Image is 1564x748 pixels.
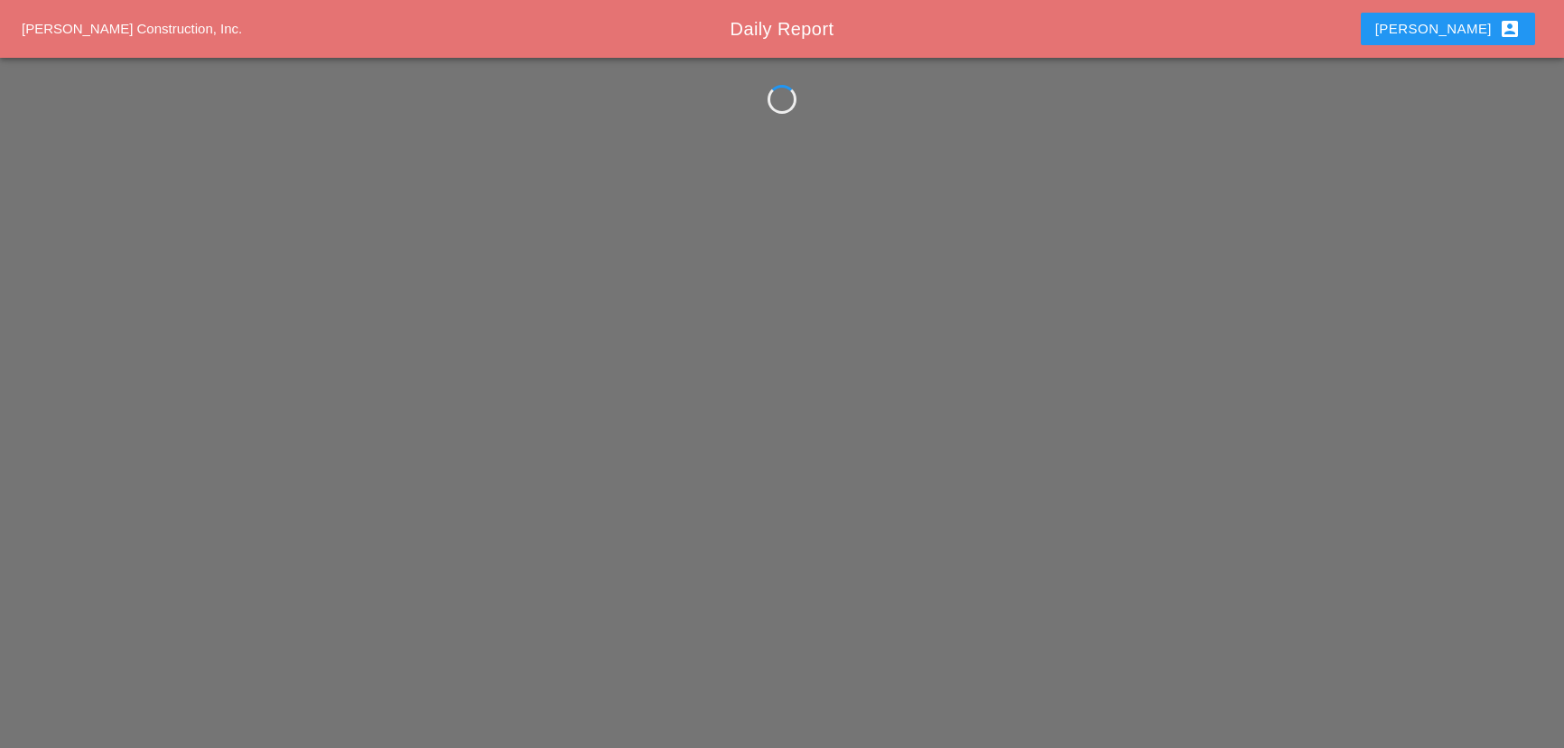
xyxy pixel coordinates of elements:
[1361,13,1535,45] button: [PERSON_NAME]
[1499,18,1521,40] i: account_box
[731,19,834,39] span: Daily Report
[1375,18,1521,40] div: [PERSON_NAME]
[22,21,242,36] a: [PERSON_NAME] Construction, Inc.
